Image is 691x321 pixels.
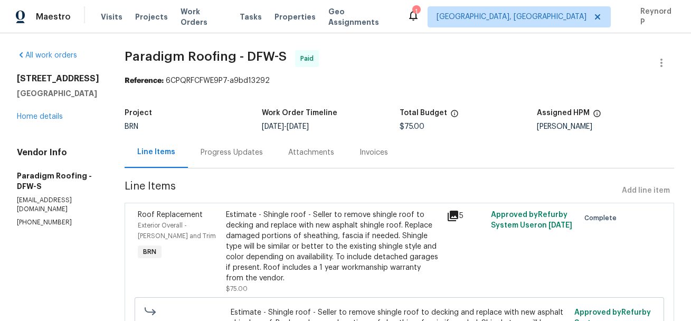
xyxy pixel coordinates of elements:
[262,123,309,130] span: -
[17,171,99,192] h5: Paradigm Roofing - DFW-S
[17,196,99,214] p: [EMAIL_ADDRESS][DOMAIN_NAME]
[137,147,175,157] div: Line Items
[400,123,424,130] span: $75.00
[17,88,99,99] h5: [GEOGRAPHIC_DATA]
[412,6,420,17] div: 1
[17,73,99,84] h2: [STREET_ADDRESS]
[135,12,168,22] span: Projects
[400,109,447,117] h5: Total Budget
[450,109,459,123] span: The total cost of line items that have been proposed by Opendoor. This sum includes line items th...
[17,113,63,120] a: Home details
[125,50,287,63] span: Paradigm Roofing - DFW-S
[437,12,586,22] span: [GEOGRAPHIC_DATA], [GEOGRAPHIC_DATA]
[636,6,675,27] span: Reynord P
[125,75,674,86] div: 6CPQRFCFWE9P7-a9bd13292
[537,109,590,117] h5: Assigned HPM
[139,247,160,257] span: BRN
[17,147,99,158] h4: Vendor Info
[226,210,440,284] div: Estimate - Shingle roof - Seller to remove shingle roof to decking and replace with new asphalt s...
[125,109,152,117] h5: Project
[226,286,248,292] span: $75.00
[138,222,216,239] span: Exterior Overall - [PERSON_NAME] and Trim
[359,147,388,158] div: Invoices
[240,13,262,21] span: Tasks
[274,12,316,22] span: Properties
[548,222,572,229] span: [DATE]
[125,181,618,201] span: Line Items
[328,6,394,27] span: Geo Assignments
[537,123,674,130] div: [PERSON_NAME]
[17,52,77,59] a: All work orders
[125,77,164,84] b: Reference:
[288,147,334,158] div: Attachments
[138,211,203,219] span: Roof Replacement
[17,218,99,227] p: [PHONE_NUMBER]
[300,53,318,64] span: Paid
[491,211,572,229] span: Approved by Refurby System User on
[593,109,601,123] span: The hpm assigned to this work order.
[101,12,122,22] span: Visits
[262,123,284,130] span: [DATE]
[447,210,485,222] div: 5
[262,109,337,117] h5: Work Order Timeline
[201,147,263,158] div: Progress Updates
[181,6,227,27] span: Work Orders
[36,12,71,22] span: Maestro
[287,123,309,130] span: [DATE]
[125,123,138,130] span: BRN
[584,213,621,223] span: Complete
